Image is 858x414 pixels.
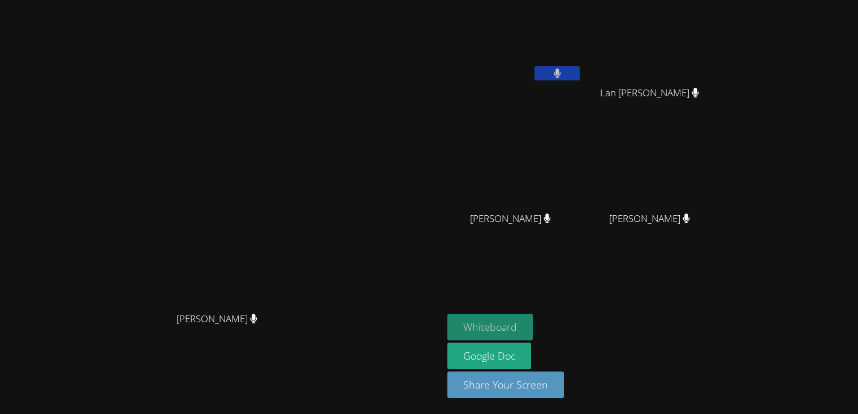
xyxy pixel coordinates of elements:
button: Share Your Screen [447,372,564,398]
span: [PERSON_NAME] [609,211,690,227]
span: [PERSON_NAME] [470,211,551,227]
button: Whiteboard [447,314,533,340]
a: Google Doc [447,343,531,369]
span: Lan [PERSON_NAME] [600,85,699,101]
span: [PERSON_NAME] [176,311,257,327]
